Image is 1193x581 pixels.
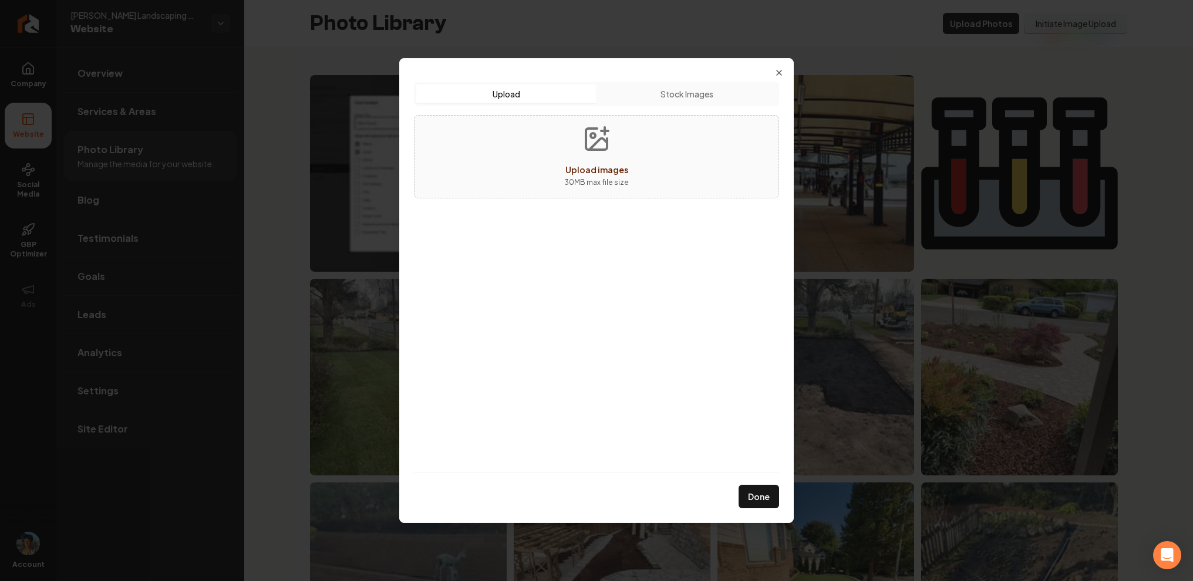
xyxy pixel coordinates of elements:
[596,85,777,103] button: Stock Images
[555,116,638,198] button: Upload images
[739,485,779,508] button: Done
[565,164,628,175] span: Upload images
[416,85,596,103] button: Upload
[564,177,629,188] p: 30 MB max file size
